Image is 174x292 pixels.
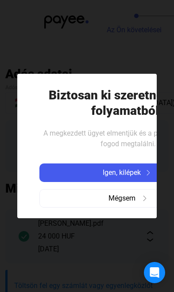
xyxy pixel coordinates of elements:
span: Mégsem [108,193,135,204]
img: arrow-right-white [143,170,154,175]
img: arrow-right-grey [142,196,147,201]
div: Open Intercom Messenger [144,262,165,283]
span: Igen, kilépek [103,167,141,178]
